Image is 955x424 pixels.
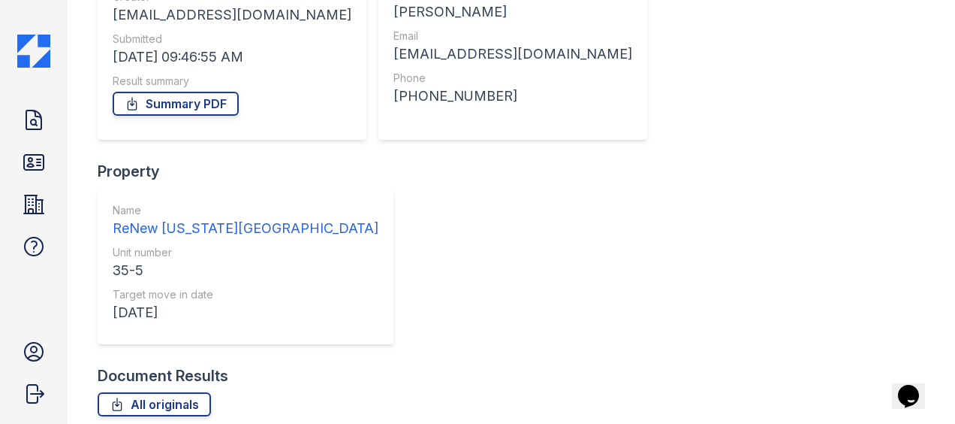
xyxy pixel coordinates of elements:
[113,260,378,281] div: 35-5
[113,47,351,68] div: [DATE] 09:46:55 AM
[98,365,228,386] div: Document Results
[393,86,632,107] div: [PHONE_NUMBER]
[113,245,378,260] div: Unit number
[113,74,351,89] div: Result summary
[393,2,632,23] div: [PERSON_NAME]
[113,203,378,239] a: Name ReNew [US_STATE][GEOGRAPHIC_DATA]
[113,92,239,116] a: Summary PDF
[113,302,378,323] div: [DATE]
[98,161,405,182] div: Property
[113,218,378,239] div: ReNew [US_STATE][GEOGRAPHIC_DATA]
[98,392,211,416] a: All originals
[113,5,351,26] div: [EMAIL_ADDRESS][DOMAIN_NAME]
[892,364,940,409] iframe: chat widget
[393,29,632,44] div: Email
[113,32,351,47] div: Submitted
[113,287,378,302] div: Target move in date
[17,35,50,68] img: CE_Icon_Blue-c292c112584629df590d857e76928e9f676e5b41ef8f769ba2f05ee15b207248.png
[393,44,632,65] div: [EMAIL_ADDRESS][DOMAIN_NAME]
[113,203,378,218] div: Name
[393,71,632,86] div: Phone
